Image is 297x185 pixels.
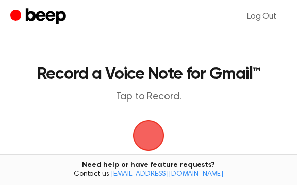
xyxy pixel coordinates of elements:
p: Tap to Record. [19,91,278,104]
a: [EMAIL_ADDRESS][DOMAIN_NAME] [111,171,223,178]
span: Contact us [6,170,291,179]
img: Beep Logo [133,120,164,151]
a: Beep [10,7,69,27]
h1: Record a Voice Note for Gmail™ [19,66,278,82]
a: Log Out [237,4,287,29]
